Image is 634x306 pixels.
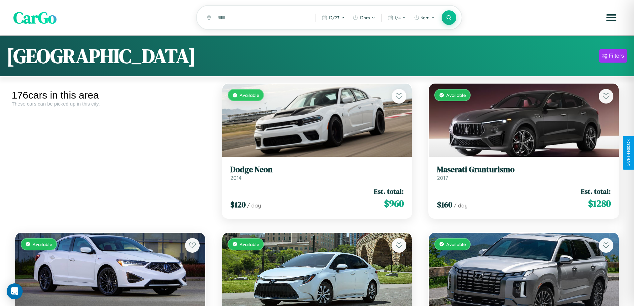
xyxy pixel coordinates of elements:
[12,90,209,101] div: 176 cars in this area
[33,241,52,247] span: Available
[626,140,631,166] div: Give Feedback
[240,241,259,247] span: Available
[394,15,401,20] span: 1 / 4
[240,92,259,98] span: Available
[446,241,466,247] span: Available
[411,12,438,23] button: 6am
[437,199,452,210] span: $ 160
[609,53,624,59] div: Filters
[7,283,23,299] div: Open Intercom Messenger
[602,8,621,27] button: Open menu
[588,197,611,210] span: $ 1280
[599,49,627,63] button: Filters
[13,7,57,29] span: CarGo
[359,15,370,20] span: 12pm
[328,15,339,20] span: 12 / 27
[230,174,242,181] span: 2014
[421,15,430,20] span: 6am
[230,165,404,174] h3: Dodge Neon
[12,101,209,107] div: These cars can be picked up in this city.
[318,12,348,23] button: 12/27
[581,186,611,196] span: Est. total:
[230,199,246,210] span: $ 120
[230,165,404,181] a: Dodge Neon2014
[374,186,404,196] span: Est. total:
[437,174,448,181] span: 2017
[437,165,611,181] a: Maserati Granturismo2017
[454,202,468,209] span: / day
[7,42,196,70] h1: [GEOGRAPHIC_DATA]
[247,202,261,209] span: / day
[446,92,466,98] span: Available
[384,12,409,23] button: 1/4
[437,165,611,174] h3: Maserati Granturismo
[384,197,404,210] span: $ 960
[349,12,379,23] button: 12pm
